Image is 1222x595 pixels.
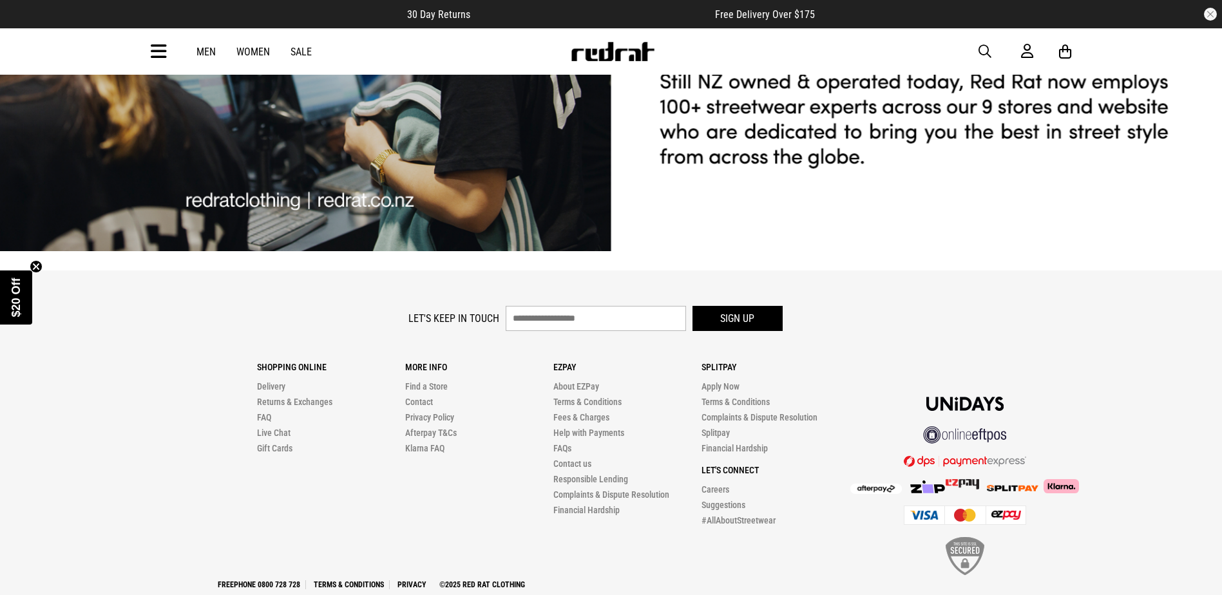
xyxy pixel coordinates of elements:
[10,5,49,44] button: Open LiveChat chat widget
[946,537,984,575] img: SSL
[923,426,1007,444] img: online eftpos
[553,505,620,515] a: Financial Hardship
[987,485,1038,491] img: Splitpay
[904,455,1026,467] img: DPS
[405,397,433,407] a: Contact
[405,362,553,372] p: More Info
[850,484,902,494] img: Afterpay
[553,362,702,372] p: Ezpay
[553,489,669,500] a: Complaints & Dispute Resolution
[553,381,599,392] a: About EZPay
[926,397,1004,411] img: Unidays
[570,42,655,61] img: Redrat logo
[405,412,454,422] a: Privacy Policy
[904,505,1026,525] img: Cards
[715,8,815,21] span: Free Delivery Over $175
[196,46,216,58] a: Men
[257,381,285,392] a: Delivery
[405,443,444,453] a: Klarna FAQ
[408,312,499,325] label: Let's keep in touch
[702,465,850,475] p: Let's Connect
[1038,479,1079,493] img: Klarna
[553,428,624,438] a: Help with Payments
[257,362,405,372] p: Shopping Online
[553,412,609,422] a: Fees & Charges
[236,46,270,58] a: Women
[946,479,979,489] img: Splitpay
[692,306,783,331] button: Sign up
[257,428,291,438] a: Live Chat
[702,362,850,372] p: Splitpay
[702,412,817,422] a: Complaints & Dispute Resolution
[553,458,591,469] a: Contact us
[910,480,946,493] img: Zip
[10,278,23,317] span: $20 Off
[309,580,390,589] a: Terms & Conditions
[257,443,292,453] a: Gift Cards
[291,46,312,58] a: Sale
[434,580,530,589] a: ©2025 Red Rat Clothing
[405,381,448,392] a: Find a Store
[553,397,622,407] a: Terms & Conditions
[702,500,745,510] a: Suggestions
[257,397,332,407] a: Returns & Exchanges
[702,484,729,495] a: Careers
[702,381,740,392] a: Apply Now
[702,443,768,453] a: Financial Hardship
[496,8,689,21] iframe: Customer reviews powered by Trustpilot
[553,474,628,484] a: Responsible Lending
[213,580,306,589] a: Freephone 0800 728 728
[702,397,770,407] a: Terms & Conditions
[257,412,271,422] a: FAQ
[702,428,730,438] a: Splitpay
[405,428,457,438] a: Afterpay T&Cs
[702,515,776,525] a: #AllAboutStreetwear
[392,580,432,589] a: Privacy
[553,443,571,453] a: FAQs
[30,260,43,273] button: Close teaser
[407,8,470,21] span: 30 Day Returns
